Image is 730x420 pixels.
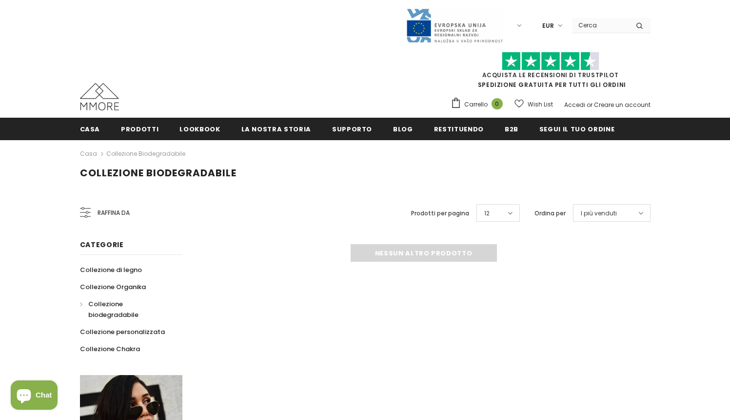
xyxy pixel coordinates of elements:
[241,118,311,140] a: La nostra storia
[80,323,165,340] a: Collezione personalizzata
[80,282,146,292] span: Collezione Organika
[80,125,100,134] span: Casa
[179,125,220,134] span: Lookbook
[542,21,554,31] span: EUR
[332,125,372,134] span: supporto
[406,21,503,29] a: Javni Razpis
[534,209,566,218] label: Ordina per
[80,344,140,354] span: Collezione Chakra
[594,101,651,109] a: Creare un account
[406,8,503,43] img: Javni Razpis
[564,101,585,109] a: Accedi
[434,125,484,134] span: Restituendo
[581,209,617,218] span: I più venduti
[121,118,158,140] a: Prodotti
[587,101,592,109] span: or
[80,240,124,250] span: Categorie
[80,148,97,160] a: Casa
[80,327,165,336] span: Collezione personalizzata
[393,125,413,134] span: Blog
[98,208,130,218] span: Raffina da
[464,100,488,109] span: Carrello
[121,125,158,134] span: Prodotti
[514,96,553,113] a: Wish List
[411,209,469,218] label: Prodotti per pagina
[332,118,372,140] a: supporto
[451,56,651,89] span: SPEDIZIONE GRATUITA PER TUTTI GLI ORDINI
[484,209,490,218] span: 12
[539,118,614,140] a: Segui il tuo ordine
[80,118,100,140] a: Casa
[8,380,60,412] inbox-online-store-chat: Shopify online store chat
[80,166,237,180] span: Collezione biodegradabile
[572,18,629,32] input: Search Site
[505,118,518,140] a: B2B
[502,52,599,71] img: Fidati di Pilot Stars
[492,98,503,109] span: 0
[80,278,146,295] a: Collezione Organika
[539,125,614,134] span: Segui il tuo ordine
[80,340,140,357] a: Collezione Chakra
[482,71,619,79] a: Acquista le recensioni di TrustPilot
[393,118,413,140] a: Blog
[80,83,119,110] img: Casi MMORE
[451,97,508,112] a: Carrello 0
[528,100,553,109] span: Wish List
[179,118,220,140] a: Lookbook
[88,299,138,319] span: Collezione biodegradabile
[80,265,142,274] span: Collezione di legno
[505,125,518,134] span: B2B
[80,295,172,323] a: Collezione biodegradabile
[80,261,142,278] a: Collezione di legno
[241,125,311,134] span: La nostra storia
[434,118,484,140] a: Restituendo
[106,149,185,158] a: Collezione biodegradabile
